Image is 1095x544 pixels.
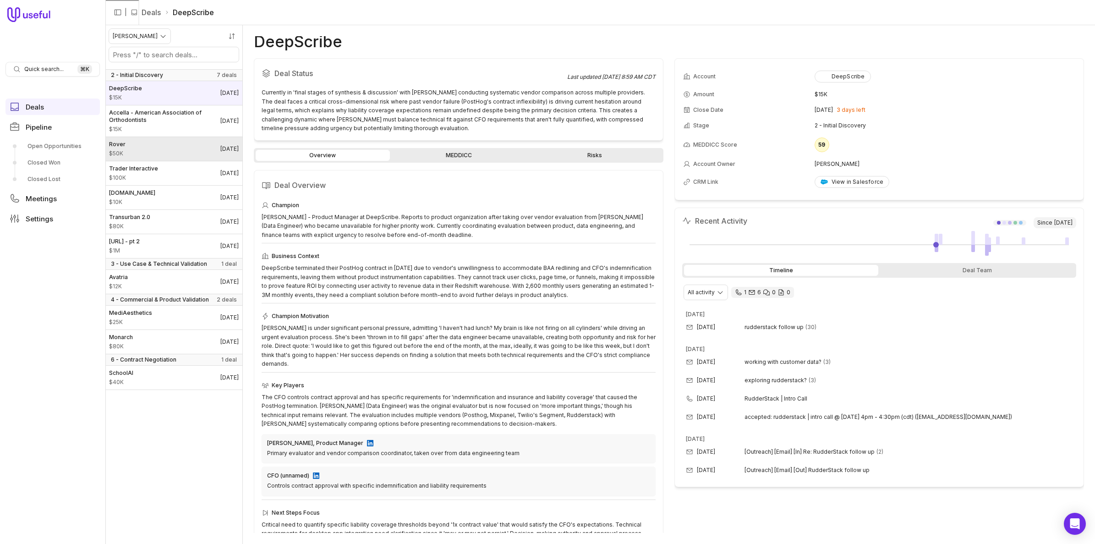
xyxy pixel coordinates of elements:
div: Pipeline submenu [5,139,100,187]
time: Deal Close Date [220,218,239,225]
time: Deal Close Date [220,117,239,125]
span: [DOMAIN_NAME] [109,189,155,197]
time: [DATE] [686,311,705,318]
button: DeepScribe [815,71,871,82]
a: Meetings [5,190,100,207]
h1: DeepScribe [254,36,342,47]
span: SchoolAI [109,369,133,377]
span: Account Owner [693,160,735,168]
div: Last updated [567,73,656,81]
span: CRM Link [693,178,718,186]
span: Meetings [26,195,57,202]
a: [URL] - pt 2$1M[DATE] [105,234,242,258]
kbd: ⌘ K [77,65,92,74]
div: DeepScribe [821,73,865,80]
span: 3 emails in thread [809,377,816,384]
span: 7 deals [217,71,237,79]
div: Champion [262,200,656,211]
span: Amount [109,319,152,326]
a: MediAesthetics$25K[DATE] [105,306,242,330]
span: Amount [109,223,150,230]
div: [PERSON_NAME] is under significant personal pressure, admitting 'I haven't had lunch? My brain is... [262,324,656,368]
span: Since [1034,217,1076,228]
button: Collapse sidebar [111,5,125,19]
a: Closed Lost [5,172,100,187]
span: Amount [693,91,714,98]
time: Deal Close Date [220,374,239,381]
time: [DATE] [697,467,715,474]
time: [DATE] [697,448,715,456]
time: [DATE] [815,106,833,114]
div: View in Salesforce [821,178,884,186]
span: 3 - Use Case & Technical Validation [111,260,207,268]
span: | [125,7,127,18]
div: DeepScribe terminated their PostHog contract in [DATE] due to vendor's unwillingness to accommoda... [262,264,656,299]
span: Quick search... [24,66,64,73]
time: [DATE] [697,358,715,366]
span: Amount [109,283,128,290]
a: [DOMAIN_NAME]$10K[DATE] [105,186,242,209]
li: DeepScribe [164,7,214,18]
div: Timeline [684,265,878,276]
span: Settings [26,215,53,222]
h2: Deal Overview [262,178,656,192]
span: MediAesthetics [109,309,152,317]
div: Currently in 'final stages of synthesis & discussion' with [PERSON_NAME] conducting systematic ve... [262,88,656,133]
div: Business Context [262,251,656,262]
span: Amount [109,150,126,157]
span: [Outreach] [Email] [In] Re: RudderStack follow up [745,448,875,456]
span: Amount [109,94,142,101]
time: [DATE] [1054,219,1073,226]
span: Deals [26,104,44,110]
span: Amount [109,247,140,254]
img: LinkedIn [313,473,319,479]
td: 2 - Initial Discovery [815,118,1075,133]
div: The CFO controls contract approval and has specific requirements for 'indemnification and insuran... [262,393,656,429]
div: [PERSON_NAME], Product Manager [267,440,363,447]
h2: Recent Activity [682,215,747,226]
div: [PERSON_NAME] - Product Manager at DeepScribe. Reports to product organization after taking over ... [262,213,656,240]
td: [PERSON_NAME] [815,157,1075,171]
span: Close Date [693,106,723,114]
span: 30 emails in thread [805,324,816,331]
span: MEDDICC Score [693,141,737,148]
a: View in Salesforce [815,176,890,188]
td: $15K [815,87,1075,102]
div: Champion Motivation [262,311,656,322]
span: Stage [693,122,709,129]
span: 1 deal [221,356,237,363]
div: Next Steps Focus [262,507,656,518]
a: Closed Won [5,155,100,170]
span: 1 deal [221,260,237,268]
time: [DATE] [697,377,715,384]
a: SchoolAI$40K[DATE] [105,366,242,390]
a: DeepScribe$15K[DATE] [105,81,242,105]
span: rudderstack follow up [745,324,804,331]
time: Deal Close Date [220,242,239,250]
span: 3 emails in thread [823,358,831,366]
time: [DATE] [697,413,715,421]
time: Deal Close Date [220,278,239,286]
span: 3 days left [837,106,865,114]
span: 4 - Commercial & Product Validation [111,296,209,303]
div: Primary evaluator and vendor comparison coordinator, taken over from data engineering team [267,449,650,458]
span: Amount [109,174,158,181]
div: Deal Team [880,265,1074,276]
div: Key Players [262,380,656,391]
span: DeepScribe [109,85,142,92]
span: Trader Interactive [109,165,158,172]
span: Monarch [109,334,133,341]
time: [DATE] 8:59 AM CDT [602,73,656,80]
span: 2 emails in thread [876,448,883,456]
span: Rover [109,141,126,148]
span: RudderStack | Intro Call [745,395,1062,402]
time: Deal Close Date [220,194,239,201]
span: 6 - Contract Negotiation [111,356,176,363]
time: [DATE] [697,324,715,331]
span: exploring rudderstack? [745,377,807,384]
a: Trader Interactive$100K[DATE] [105,161,242,185]
span: [URL] - pt 2 [109,238,140,245]
a: Deals [142,7,161,18]
span: Avatria [109,274,128,281]
nav: Deals [105,25,243,544]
